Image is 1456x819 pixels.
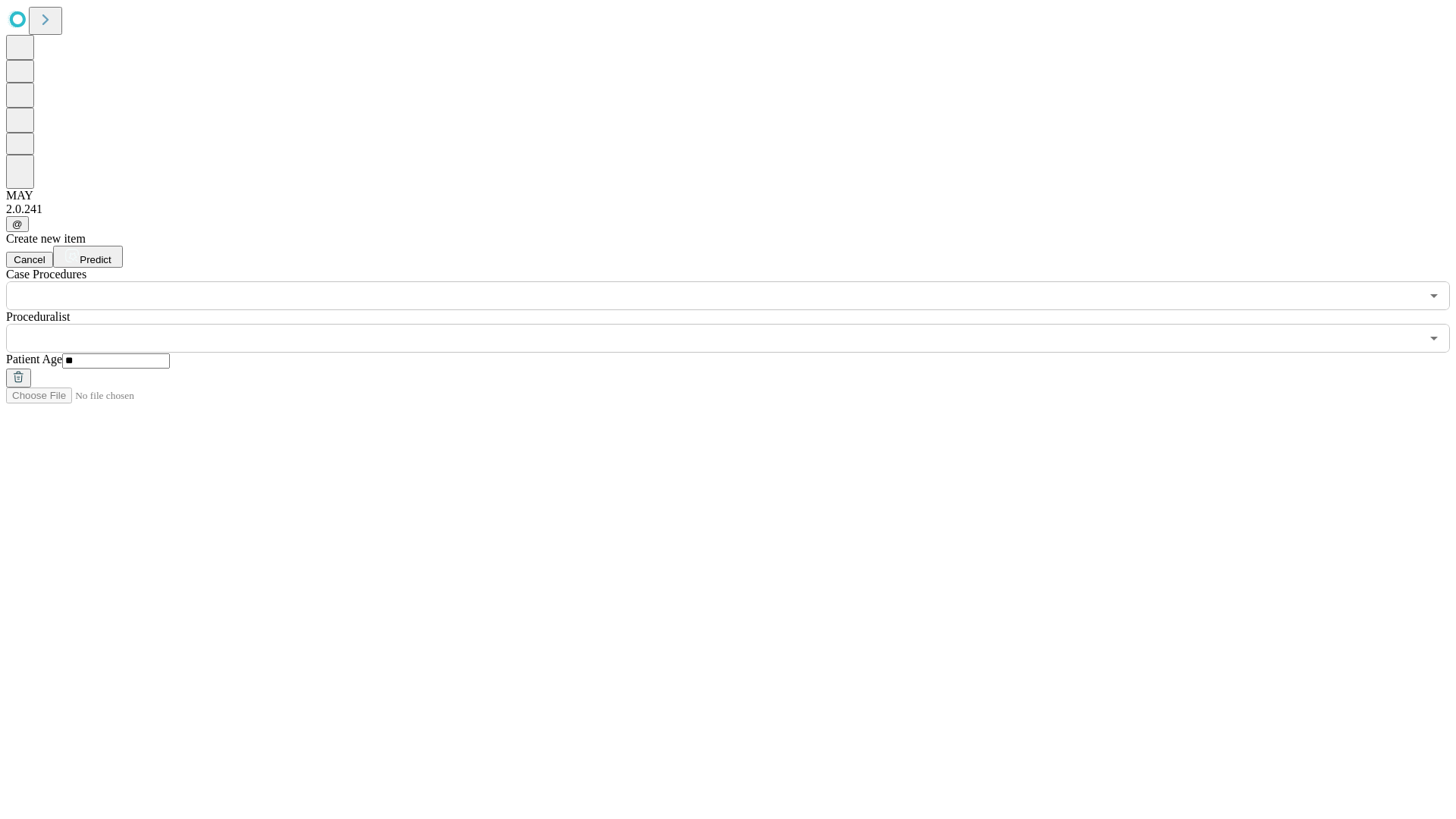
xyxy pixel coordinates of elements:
span: @ [12,218,23,230]
button: Predict [53,246,123,268]
button: Open [1423,285,1445,306]
button: @ [6,216,29,232]
span: Create new item [6,232,86,245]
button: Cancel [6,252,53,268]
button: Open [1423,328,1445,349]
span: Proceduralist [6,310,70,323]
div: MAY [6,189,1450,202]
span: Patient Age [6,353,62,366]
span: Predict [80,254,111,265]
span: Cancel [14,254,45,265]
span: Scheduled Procedure [6,268,86,281]
div: 2.0.241 [6,202,1450,216]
